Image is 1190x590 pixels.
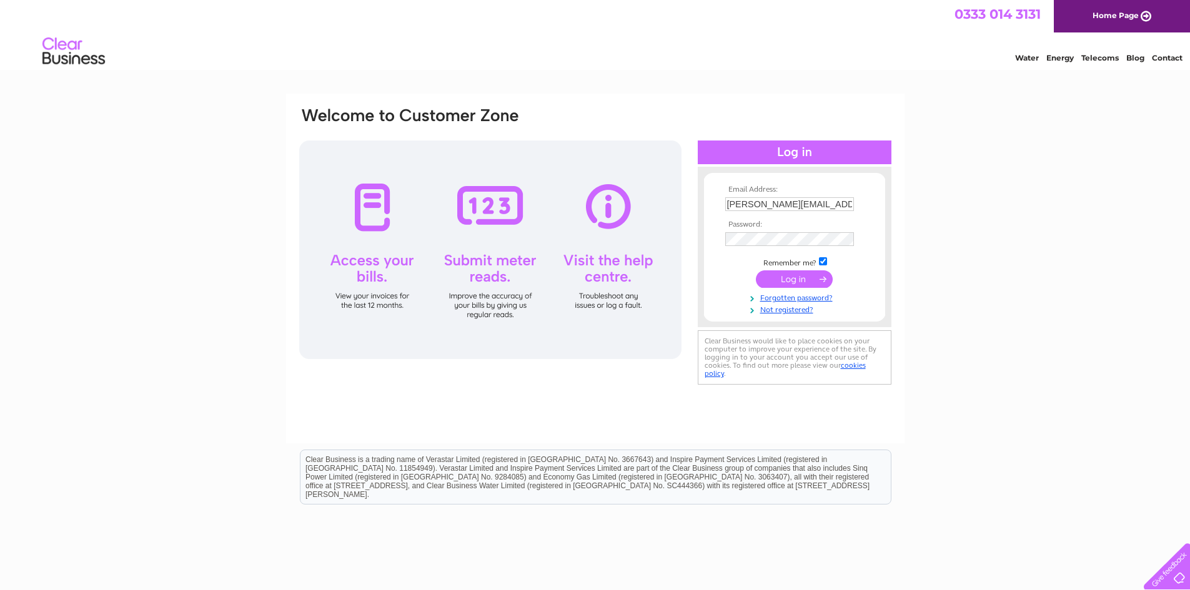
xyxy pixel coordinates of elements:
[1015,53,1039,62] a: Water
[722,220,867,229] th: Password:
[42,32,106,71] img: logo.png
[1126,53,1144,62] a: Blog
[698,330,891,385] div: Clear Business would like to place cookies on your computer to improve your experience of the sit...
[725,303,867,315] a: Not registered?
[1152,53,1183,62] a: Contact
[300,7,891,61] div: Clear Business is a trading name of Verastar Limited (registered in [GEOGRAPHIC_DATA] No. 3667643...
[1046,53,1074,62] a: Energy
[756,270,833,288] input: Submit
[722,185,867,194] th: Email Address:
[725,291,867,303] a: Forgotten password?
[705,361,866,378] a: cookies policy
[722,255,867,268] td: Remember me?
[1081,53,1119,62] a: Telecoms
[954,6,1041,22] a: 0333 014 3131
